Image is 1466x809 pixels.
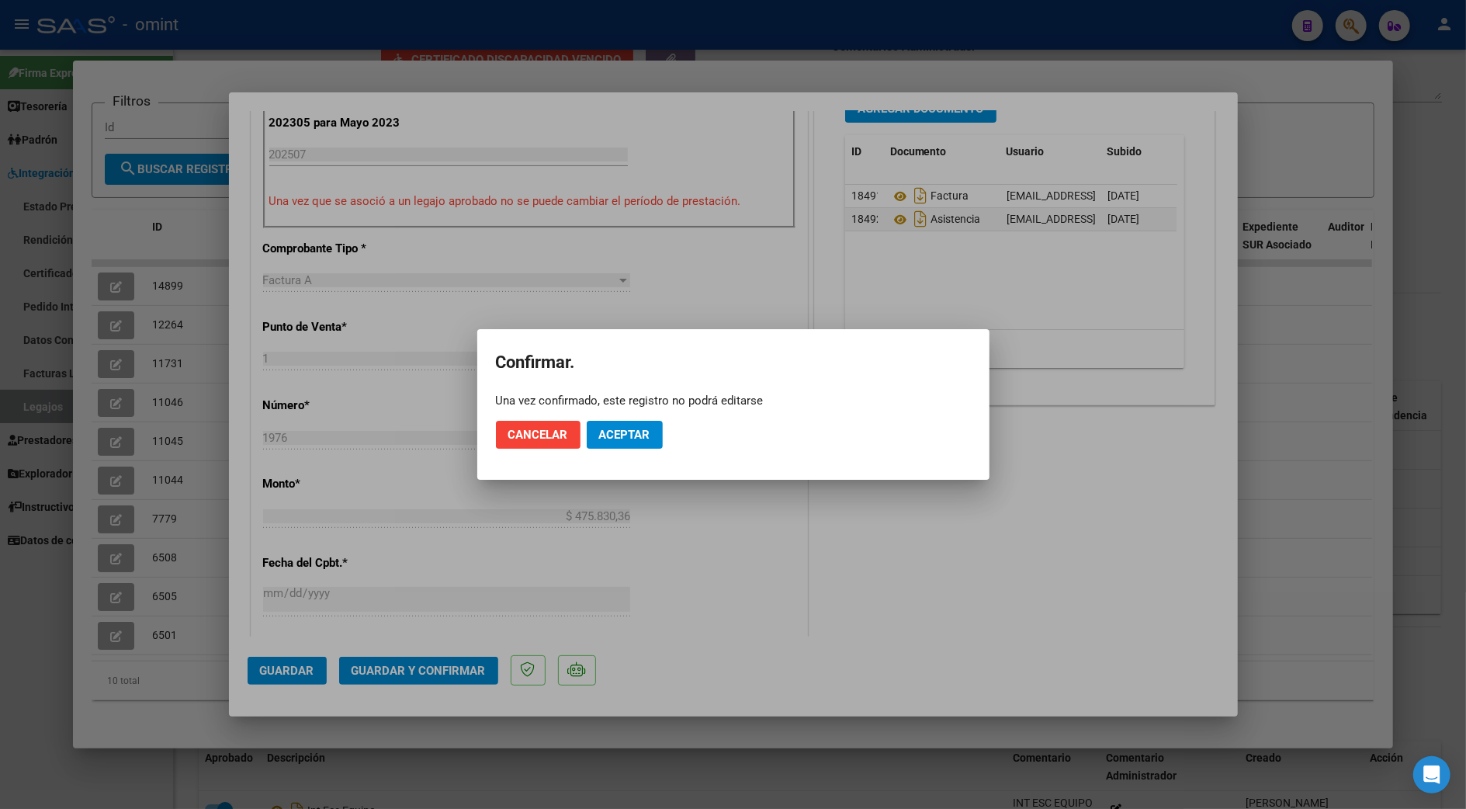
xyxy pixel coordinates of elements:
[1413,756,1450,793] div: Open Intercom Messenger
[508,428,568,442] span: Cancelar
[496,393,971,408] div: Una vez confirmado, este registro no podrá editarse
[496,421,581,449] button: Cancelar
[496,348,971,377] h2: Confirmar.
[587,421,663,449] button: Aceptar
[599,428,650,442] span: Aceptar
